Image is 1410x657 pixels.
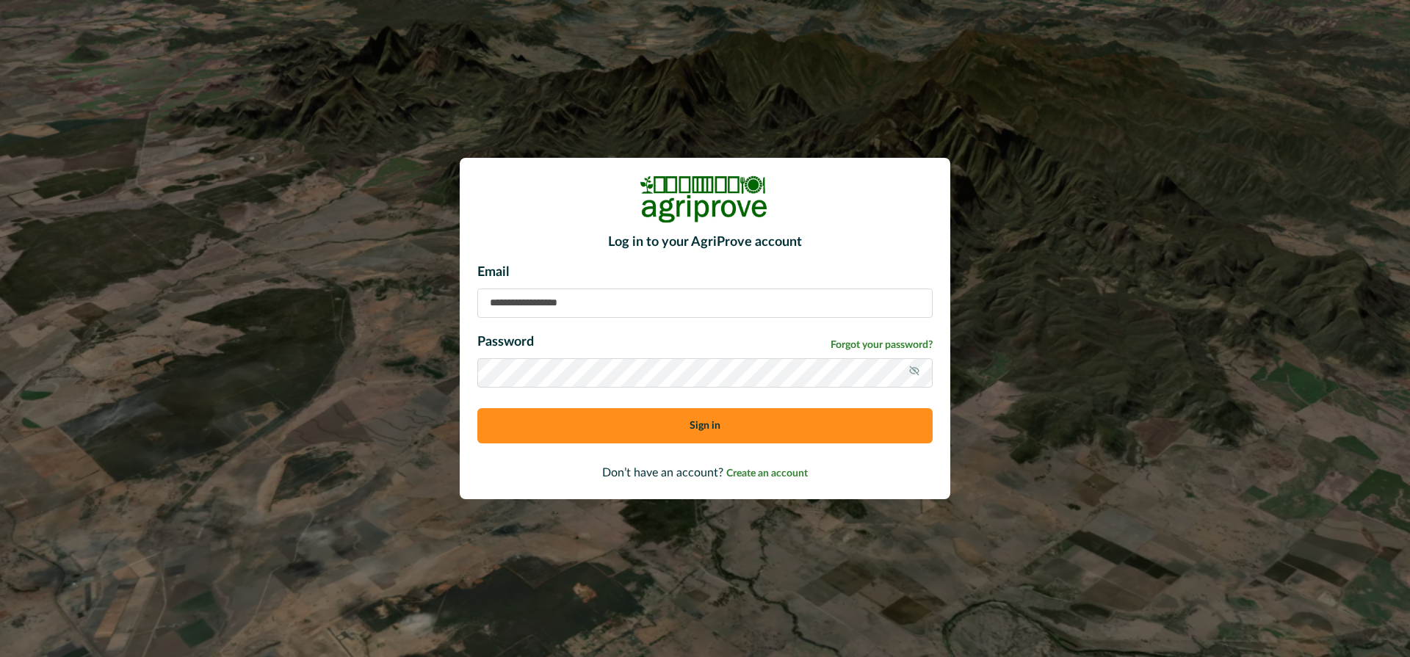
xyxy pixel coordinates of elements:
[477,235,933,251] h2: Log in to your AgriProve account
[831,338,933,353] a: Forgot your password?
[477,333,534,352] p: Password
[477,464,933,482] p: Don’t have an account?
[639,175,771,223] img: Logo Image
[477,263,933,283] p: Email
[726,468,808,479] span: Create an account
[726,467,808,479] a: Create an account
[477,408,933,443] button: Sign in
